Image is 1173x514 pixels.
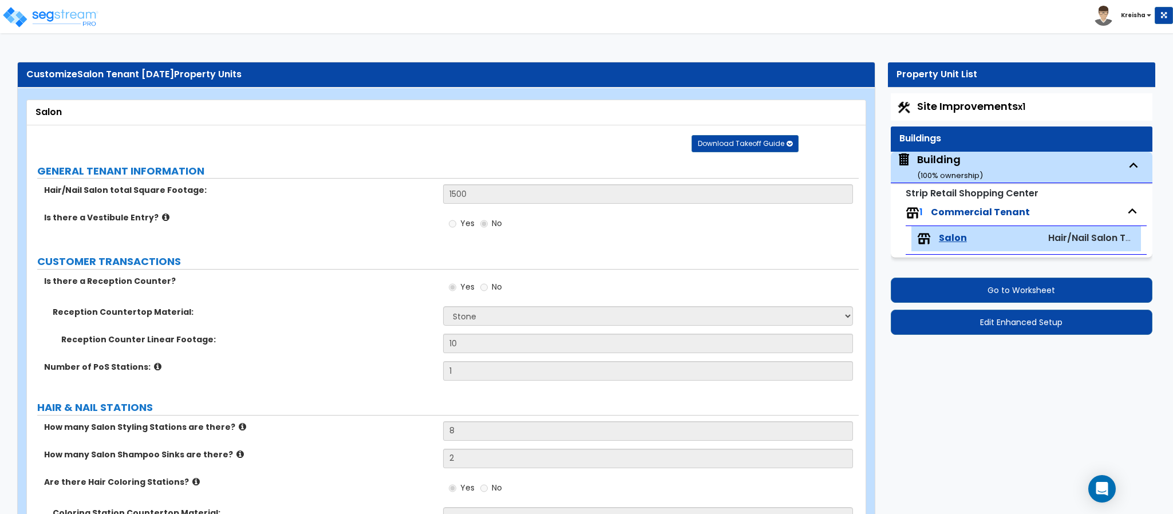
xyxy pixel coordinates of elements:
[2,6,99,29] img: logo_pro_r.png
[44,212,435,223] label: Is there a Vestibule Entry?
[896,152,983,181] span: Building
[460,281,475,292] span: Yes
[460,218,475,229] span: Yes
[891,310,1152,335] button: Edit Enhanced Setup
[939,232,967,245] span: Salon
[449,218,456,230] input: Yes
[480,281,488,294] input: No
[906,187,1038,200] small: Strip Retail Shopping Center
[896,68,1147,81] div: Property Unit List
[917,232,931,246] img: tenants.png
[53,306,435,318] label: Reception Countertop Material:
[1088,475,1116,503] div: Open Intercom Messenger
[1018,101,1025,113] small: x1
[239,422,246,431] i: click for more info!
[449,482,456,495] input: Yes
[480,218,488,230] input: No
[44,361,435,373] label: Number of PoS Stations:
[449,281,456,294] input: Yes
[917,152,983,181] div: Building
[917,99,1025,113] span: Site Improvements
[896,100,911,115] img: Construction.png
[44,184,435,196] label: Hair/Nail Salon total Square Footage:
[154,362,161,371] i: click for more info!
[37,164,859,179] label: GENERAL TENANT INFORMATION
[896,152,911,167] img: building.svg
[492,218,502,229] span: No
[480,482,488,495] input: No
[906,206,919,220] img: tenants.png
[35,106,857,119] div: Salon
[492,281,502,292] span: No
[919,205,923,219] span: 1
[236,450,244,458] i: click for more info!
[891,278,1152,303] button: Go to Worksheet
[931,205,1030,219] span: Commercial Tenant
[692,135,799,152] button: Download Takeoff Guide
[1121,11,1146,19] b: Kreisha
[899,132,1144,145] div: Buildings
[44,421,435,433] label: How many Salon Styling Stations are there?
[460,482,475,493] span: Yes
[162,213,169,222] i: click for more info!
[37,254,859,269] label: CUSTOMER TRANSACTIONS
[192,477,200,486] i: click for more info!
[44,275,435,287] label: Is there a Reception Counter?
[37,400,859,415] label: HAIR & NAIL STATIONS
[698,139,784,148] span: Download Takeoff Guide
[26,68,866,81] div: Customize Property Units
[61,334,435,345] label: Reception Counter Linear Footage:
[1048,231,1153,244] span: Hair/Nail Salon Tenant
[1093,6,1113,26] img: avatar.png
[917,170,983,181] small: ( 100 % ownership)
[492,482,502,493] span: No
[77,68,174,81] span: Salon Tenant [DATE]
[44,449,435,460] label: How many Salon Shampoo Sinks are there?
[44,476,435,488] label: Are there Hair Coloring Stations?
